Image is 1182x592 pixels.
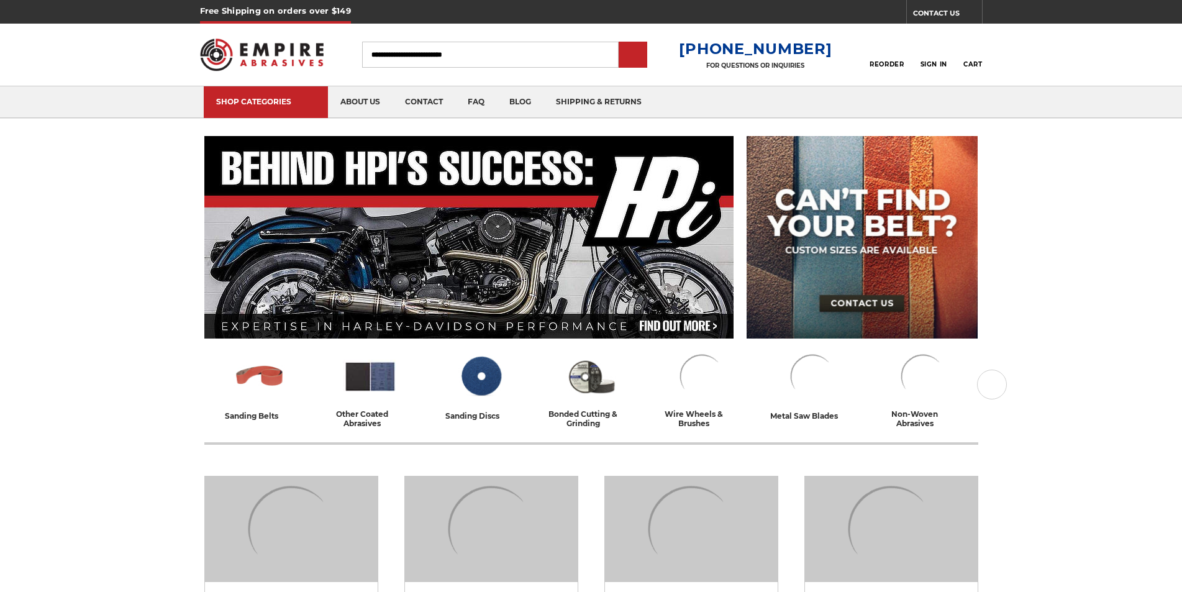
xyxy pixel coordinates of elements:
[679,40,832,58] a: [PHONE_NUMBER]
[921,60,947,68] span: Sign In
[430,350,531,422] a: sanding discs
[393,86,455,118] a: contact
[204,136,734,339] img: Banner for an interview featuring Horsepower Inc who makes Harley performance upgrades featured o...
[343,350,398,403] img: Other Coated Abrasives
[209,350,310,422] a: sanding belts
[216,97,316,106] div: SHOP CATEGORIES
[225,409,294,422] div: sanding belts
[770,409,854,422] div: metal saw blades
[963,41,982,68] a: Cart
[896,350,950,403] img: Non-woven Abrasives
[963,60,982,68] span: Cart
[621,43,645,68] input: Submit
[873,350,973,428] a: non-woven abrasives
[445,409,516,422] div: sanding discs
[747,136,978,339] img: promo banner for custom belts.
[543,86,654,118] a: shipping & returns
[320,350,421,428] a: other coated abrasives
[652,350,752,428] a: wire wheels & brushes
[455,86,497,118] a: faq
[785,350,840,403] img: Metal Saw Blades
[328,86,393,118] a: about us
[913,6,982,24] a: CONTACT US
[200,30,324,79] img: Empire Abrasives
[541,409,642,428] div: bonded cutting & grinding
[873,409,973,428] div: non-woven abrasives
[652,409,752,428] div: wire wheels & brushes
[805,476,978,582] img: Bonded Cutting & Grinding
[605,476,778,582] img: Sanding Discs
[564,350,619,403] img: Bonded Cutting & Grinding
[977,370,1007,399] button: Next
[870,60,904,68] span: Reorder
[497,86,543,118] a: blog
[405,476,578,582] img: Other Coated Abrasives
[675,350,729,403] img: Wire Wheels & Brushes
[541,350,642,428] a: bonded cutting & grinding
[205,476,378,582] img: Sanding Belts
[232,350,287,403] img: Sanding Belts
[320,409,421,428] div: other coated abrasives
[453,350,508,403] img: Sanding Discs
[870,41,904,68] a: Reorder
[679,61,832,70] p: FOR QUESTIONS OR INQUIRIES
[762,350,863,422] a: metal saw blades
